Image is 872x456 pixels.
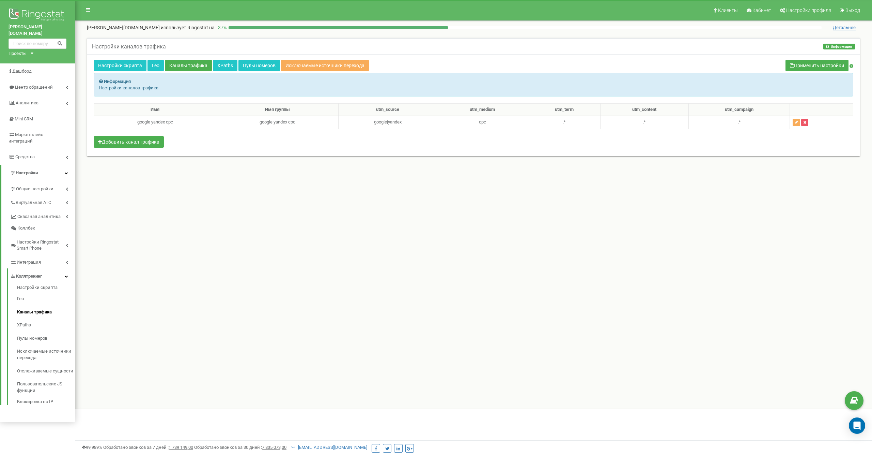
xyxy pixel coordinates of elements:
[17,292,75,306] a: Гео
[10,268,75,282] a: Коллтрекинг
[718,8,738,13] span: Клиенты
[437,104,528,116] th: utm_medium
[833,25,856,30] span: Детальнее
[9,50,27,57] div: Проекты
[9,24,66,36] a: [PERSON_NAME][DOMAIN_NAME]
[437,116,528,129] td: cpc
[92,44,166,50] h5: Настройки каналов трафика
[9,7,66,24] img: Ringostat logo
[238,60,280,71] a: Пулы номеров
[215,24,229,31] p: 37 %
[752,8,771,13] span: Кабинет
[216,116,339,129] td: google yandex cpc
[16,100,38,105] span: Аналитика
[15,85,53,90] span: Центр обращений
[689,104,790,116] th: utm_campaign
[99,85,848,91] p: Настройки каналов трафика
[16,200,51,206] span: Виртуальная АТС
[87,24,215,31] p: [PERSON_NAME][DOMAIN_NAME]
[339,104,437,116] th: utm_source
[216,104,339,116] th: Имя группы
[10,181,75,195] a: Общие настройки
[17,306,75,319] a: Каналы трафика
[281,60,369,71] a: Исключаемые источники перехода
[9,39,66,49] input: Поиск по номеру
[9,132,43,144] span: Маркетплейс интеграций
[10,222,75,234] a: Коллбек
[147,60,164,71] a: Гео
[16,273,42,280] span: Коллтрекинг
[823,44,855,49] button: Информация
[600,104,688,116] th: utm_content
[845,8,860,13] span: Выход
[17,259,41,266] span: Интеграция
[17,397,75,405] a: Блокировка по IP
[94,104,216,116] th: Имя
[15,116,33,121] span: Mini CRM
[10,209,75,223] a: Сквозная аналитика
[94,136,164,148] button: Добавить канал трафика
[16,186,53,192] span: Общие настройки
[94,60,146,71] a: Настройки скрипта
[16,170,38,175] span: Настройки
[165,60,212,71] a: Каналы трафика
[785,60,848,71] button: Применить настройки
[339,116,437,129] td: google|yandex
[10,254,75,268] a: Интеграция
[94,116,216,129] td: google yandex cpc
[10,234,75,254] a: Настройки Ringostat Smart Phone
[104,79,131,84] strong: Информация
[528,104,600,116] th: utm_term
[786,8,831,13] span: Настройки профиля
[17,332,75,345] a: Пулы номеров
[17,345,75,364] a: Исключаемые источники перехода
[17,225,35,232] span: Коллбек
[17,378,75,397] a: Пользовательские JS функции
[17,319,75,332] a: XPaths
[17,214,61,220] span: Сквозная аналитика
[161,25,215,30] span: использует Ringostat на
[15,154,35,159] span: Средства
[10,195,75,209] a: Виртуальная АТС
[17,365,75,378] a: Отслеживаемые сущности
[12,69,32,74] span: Дашборд
[849,417,865,434] div: Open Intercom Messenger
[1,165,75,181] a: Настройки
[213,60,237,71] a: XPaths
[17,239,66,252] span: Настройки Ringostat Smart Phone
[17,284,75,293] a: Настройки скрипта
